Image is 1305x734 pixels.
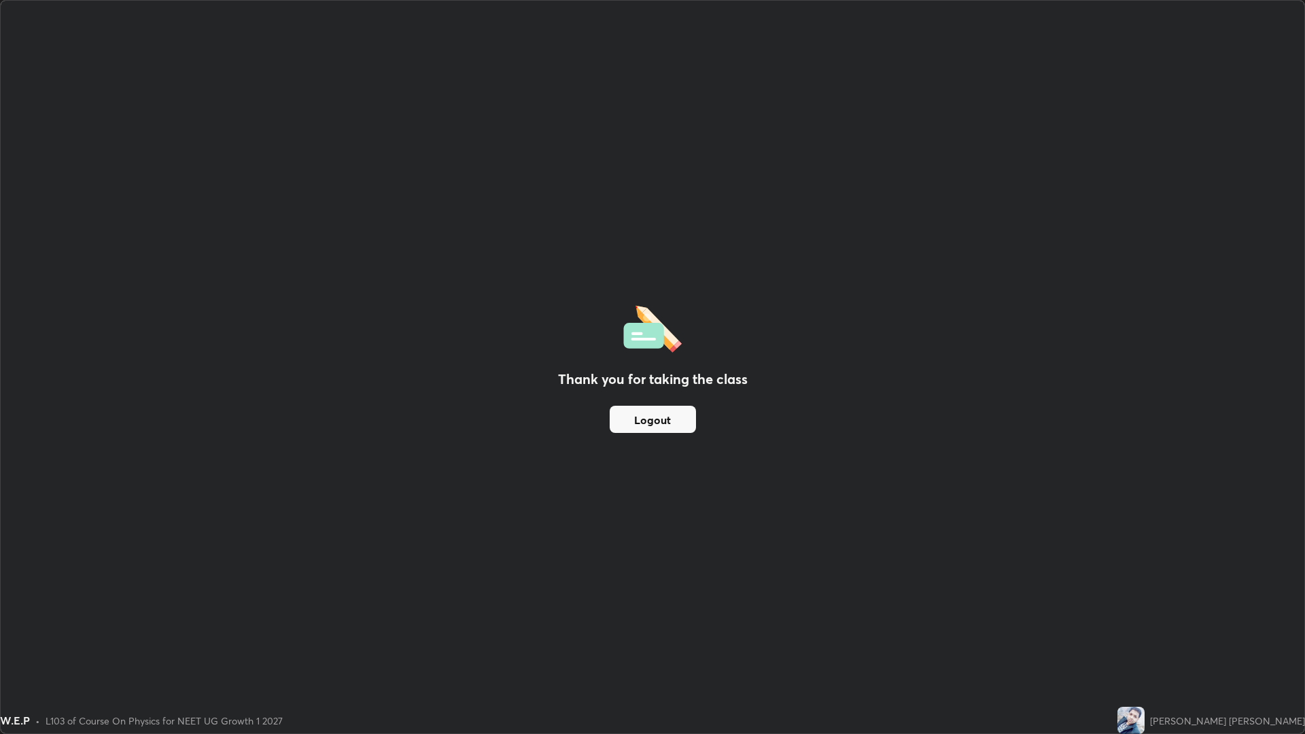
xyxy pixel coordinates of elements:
[610,406,696,433] button: Logout
[1117,707,1145,734] img: 3d9ed294aad449db84987aef4bcebc29.jpg
[623,301,682,353] img: offlineFeedback.1438e8b3.svg
[558,369,748,389] h2: Thank you for taking the class
[1150,714,1305,728] div: [PERSON_NAME] [PERSON_NAME]
[35,714,40,728] div: •
[46,714,283,728] div: L103 of Course On Physics for NEET UG Growth 1 2027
